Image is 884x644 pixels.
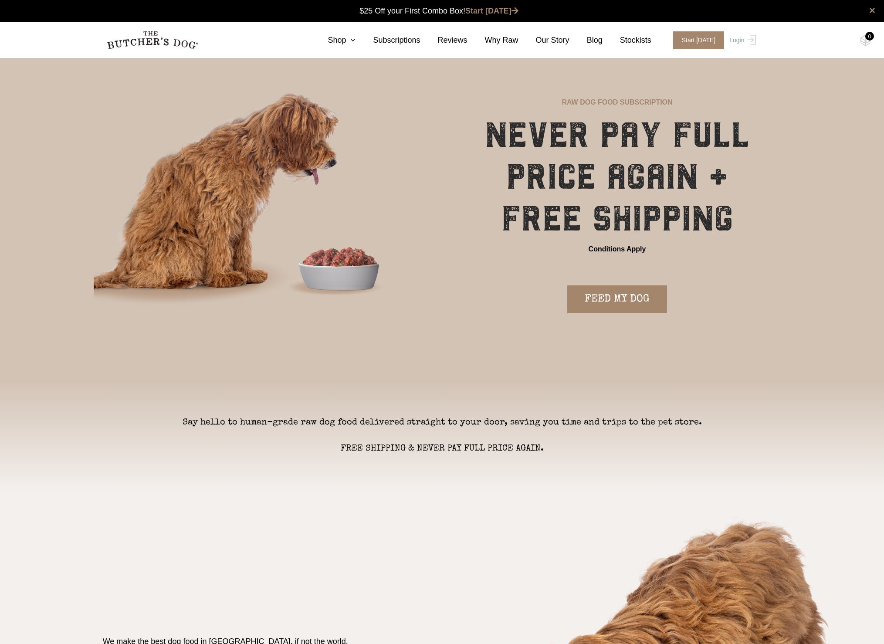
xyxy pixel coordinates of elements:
[569,34,603,46] a: Blog
[310,34,356,46] a: Shop
[865,32,874,41] div: 0
[603,34,651,46] a: Stockists
[94,58,440,346] img: blaze-subscription-hero
[467,34,518,46] a: Why Raw
[589,244,646,254] a: Conditions Apply
[727,31,755,49] a: Login
[518,34,569,46] a: Our Story
[420,34,467,46] a: Reviews
[673,31,725,49] span: Start [DATE]
[869,5,875,16] a: close
[465,7,518,15] a: Start [DATE]
[567,285,667,313] a: FEED MY DOG
[356,34,420,46] a: Subscriptions
[664,31,728,49] a: Start [DATE]
[562,97,672,108] p: RAW DOG FOOD SUBSCRIPTION
[860,35,871,46] img: TBD_Cart-Empty.png
[466,114,769,240] h1: NEVER PAY FULL PRICE AGAIN + FREE SHIPPING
